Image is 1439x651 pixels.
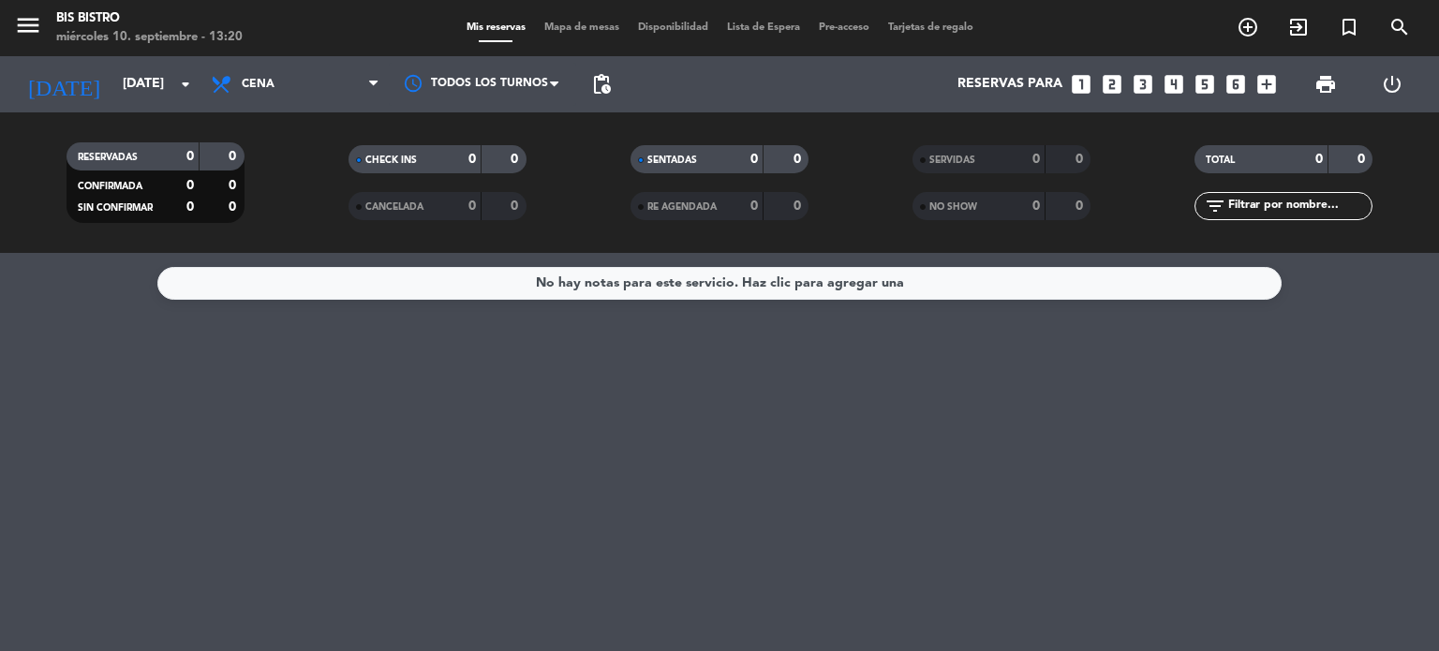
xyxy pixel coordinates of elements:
i: [DATE] [14,64,113,105]
i: arrow_drop_down [174,73,197,96]
strong: 0 [1357,153,1369,166]
strong: 0 [1032,153,1040,166]
span: pending_actions [590,73,613,96]
strong: 0 [1076,153,1087,166]
input: Filtrar por nombre... [1226,196,1372,216]
i: looks_one [1069,72,1093,96]
i: power_settings_new [1381,73,1403,96]
i: filter_list [1204,195,1226,217]
span: Pre-acceso [809,22,879,33]
i: turned_in_not [1338,16,1360,38]
i: looks_3 [1131,72,1155,96]
strong: 0 [750,153,758,166]
i: looks_5 [1193,72,1217,96]
strong: 0 [186,179,194,192]
strong: 0 [229,150,240,163]
span: SENTADAS [647,155,697,165]
span: RE AGENDADA [647,202,717,212]
strong: 0 [1032,200,1040,213]
i: add_circle_outline [1237,16,1259,38]
strong: 0 [794,200,805,213]
strong: 0 [1076,200,1087,213]
i: looks_two [1100,72,1124,96]
span: Cena [242,78,274,91]
i: exit_to_app [1287,16,1310,38]
span: Reservas para [957,77,1062,92]
strong: 0 [229,200,240,214]
strong: 0 [186,200,194,214]
span: SIN CONFIRMAR [78,203,153,213]
span: CANCELADA [365,202,423,212]
strong: 0 [468,153,476,166]
i: menu [14,11,42,39]
strong: 0 [229,179,240,192]
strong: 0 [186,150,194,163]
span: CHECK INS [365,155,417,165]
span: Mis reservas [457,22,535,33]
span: SERVIDAS [929,155,975,165]
div: No hay notas para este servicio. Haz clic para agregar una [536,273,904,294]
div: LOG OUT [1358,56,1425,112]
i: add_box [1254,72,1279,96]
div: Bis Bistro [56,9,243,28]
span: print [1314,73,1337,96]
span: Lista de Espera [718,22,809,33]
strong: 0 [511,200,522,213]
span: Mapa de mesas [535,22,629,33]
span: CONFIRMADA [78,182,142,191]
div: miércoles 10. septiembre - 13:20 [56,28,243,47]
i: search [1388,16,1411,38]
span: NO SHOW [929,202,977,212]
span: RESERVADAS [78,153,138,162]
span: TOTAL [1206,155,1235,165]
strong: 0 [1315,153,1323,166]
strong: 0 [468,200,476,213]
strong: 0 [511,153,522,166]
span: Tarjetas de regalo [879,22,983,33]
i: looks_4 [1162,72,1186,96]
strong: 0 [794,153,805,166]
i: looks_6 [1224,72,1248,96]
strong: 0 [750,200,758,213]
button: menu [14,11,42,46]
span: Disponibilidad [629,22,718,33]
